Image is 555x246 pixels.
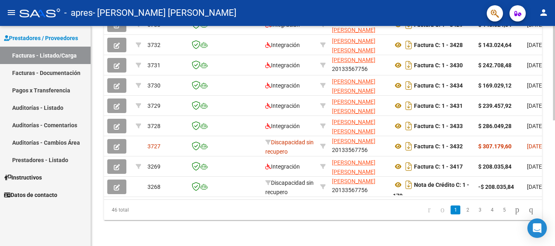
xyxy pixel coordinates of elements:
i: Descargar documento [403,160,414,173]
a: 2 [463,205,473,214]
strong: Factura C: 1 - 3417 [414,163,463,170]
div: 20133567756 [332,138,386,155]
span: [DATE] [527,163,544,170]
span: - apres [64,4,93,22]
li: page 2 [462,203,474,217]
span: [PERSON_NAME] [PERSON_NAME] [332,38,375,53]
span: [PERSON_NAME] [PERSON_NAME] [332,78,375,94]
span: [DATE] [527,123,544,129]
span: Integración [265,42,300,48]
mat-icon: menu [7,8,16,17]
div: 20133567756 [332,118,386,135]
div: 20133567756 [332,97,386,114]
strong: Factura C: 1 - 3431 [414,103,463,109]
strong: Factura C: 1 - 3429 [414,21,463,28]
span: [PERSON_NAME] [PERSON_NAME] [332,159,375,175]
a: go to next page [512,205,523,214]
span: Instructivos [4,173,42,182]
span: [DATE] [527,42,544,48]
span: - [PERSON_NAME] [PERSON_NAME] [93,4,236,22]
strong: Factura C: 1 - 3433 [414,123,463,129]
span: 3730 [147,82,160,89]
strong: $ 242.708,48 [478,62,512,68]
span: [DATE] [527,62,544,68]
i: Descargar documento [403,140,414,153]
span: [DATE] [527,82,544,89]
span: [DATE] [527,103,544,109]
li: page 4 [486,203,498,217]
strong: $ 286.049,28 [478,123,512,129]
span: 3729 [147,103,160,109]
span: Integración [265,103,300,109]
span: 3728 [147,123,160,129]
div: 20133567756 [332,178,386,195]
span: 3732 [147,42,160,48]
strong: $ 143.024,64 [478,42,512,48]
span: Prestadores / Proveedores [4,34,78,43]
strong: $ 239.457,92 [478,103,512,109]
span: [DATE] [527,143,544,150]
a: 5 [499,205,509,214]
span: [DATE] [527,184,544,190]
div: 20133567756 [332,57,386,74]
li: page 5 [498,203,510,217]
li: page 1 [449,203,462,217]
strong: $ 169.029,12 [478,82,512,89]
i: Descargar documento [403,178,414,191]
div: 20133567756 [332,77,386,94]
a: go to first page [424,205,434,214]
span: Discapacidad sin recupero [265,180,314,195]
div: Open Intercom Messenger [527,218,547,238]
span: [PERSON_NAME] [PERSON_NAME] [332,119,375,135]
span: Integración [265,82,300,89]
strong: $ 307.179,60 [478,143,512,150]
li: page 3 [474,203,486,217]
strong: Factura C: 1 - 3430 [414,62,463,68]
a: go to last page [525,205,537,214]
strong: Factura C: 1 - 3428 [414,42,463,48]
div: 20133567756 [332,36,386,53]
i: Descargar documento [403,79,414,92]
a: 3 [475,205,485,214]
span: Integración [265,123,300,129]
i: Descargar documento [403,99,414,112]
a: 1 [451,205,460,214]
strong: Factura C: 1 - 3432 [414,143,463,150]
span: Discapacidad sin recupero [265,139,314,155]
i: Descargar documento [403,39,414,51]
mat-icon: person [539,8,548,17]
a: go to previous page [437,205,448,214]
span: 3731 [147,62,160,68]
strong: Factura C: 1 - 3434 [414,82,463,89]
span: 3727 [147,143,160,150]
strong: $ 208.035,84 [478,163,512,170]
span: 3268 [147,184,160,190]
span: Integración [265,163,300,170]
a: 4 [487,205,497,214]
span: 3269 [147,163,160,170]
i: Descargar documento [403,59,414,72]
span: [PERSON_NAME] [PERSON_NAME] [332,98,375,114]
div: 20133567756 [332,158,386,175]
strong: Nota de Crédito C: 1 - 179 [393,182,469,199]
i: Descargar documento [403,120,414,133]
strong: -$ 208.035,84 [478,184,514,190]
span: Integración [265,62,300,68]
div: 46 total [104,200,190,220]
span: Datos de contacto [4,190,57,199]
